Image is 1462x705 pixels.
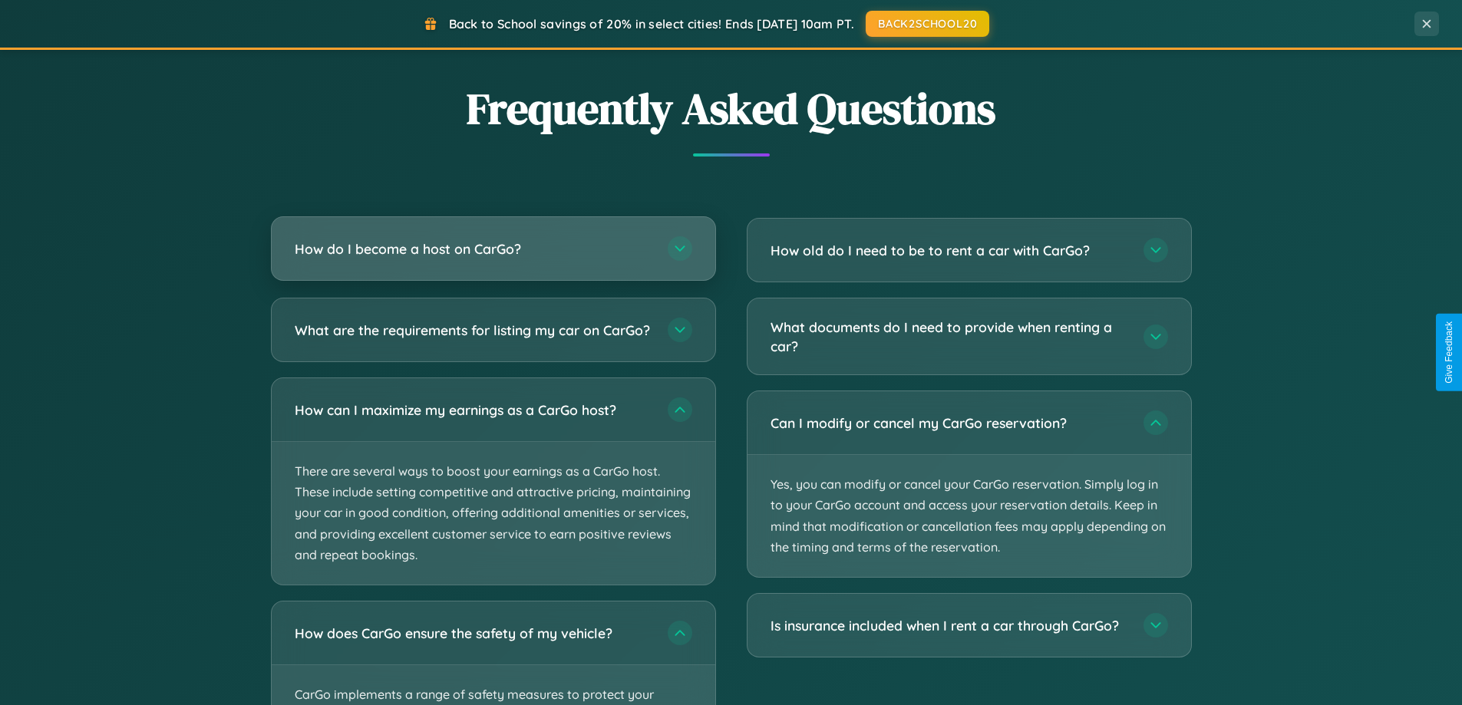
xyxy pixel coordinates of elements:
[295,624,652,643] h3: How does CarGo ensure the safety of my vehicle?
[1444,321,1454,384] div: Give Feedback
[272,442,715,585] p: There are several ways to boost your earnings as a CarGo host. These include setting competitive ...
[271,79,1192,138] h2: Frequently Asked Questions
[771,616,1128,635] h3: Is insurance included when I rent a car through CarGo?
[295,400,652,420] h3: How can I maximize my earnings as a CarGo host?
[771,241,1128,260] h3: How old do I need to be to rent a car with CarGo?
[748,455,1191,577] p: Yes, you can modify or cancel your CarGo reservation. Simply log in to your CarGo account and acc...
[866,11,989,37] button: BACK2SCHOOL20
[295,321,652,340] h3: What are the requirements for listing my car on CarGo?
[295,239,652,259] h3: How do I become a host on CarGo?
[449,16,854,31] span: Back to School savings of 20% in select cities! Ends [DATE] 10am PT.
[771,413,1128,433] h3: Can I modify or cancel my CarGo reservation?
[771,318,1128,355] h3: What documents do I need to provide when renting a car?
